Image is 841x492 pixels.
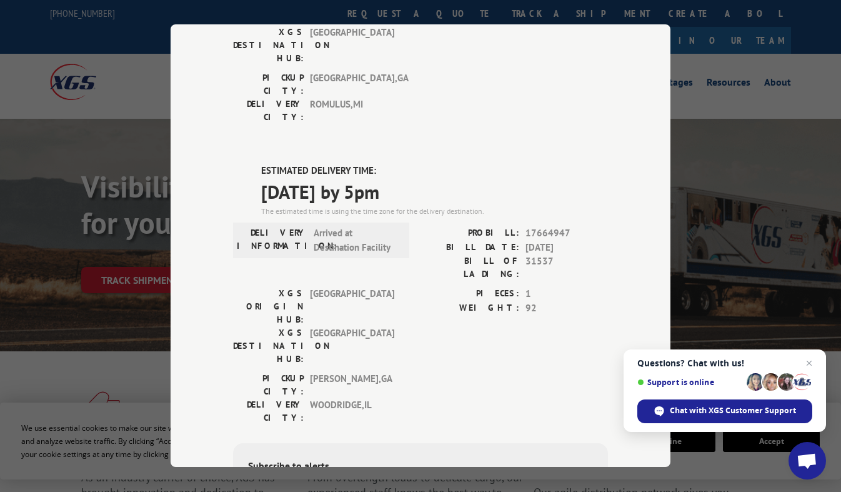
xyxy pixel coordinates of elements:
[525,254,608,281] span: 31537
[261,206,608,217] div: The estimated time is using the time zone for the delivery destination.
[525,301,608,316] span: 92
[233,26,304,65] label: XGS DESTINATION HUB:
[525,287,608,301] span: 1
[233,372,304,398] label: PICKUP CITY:
[420,254,519,281] label: BILL OF LADING:
[310,26,394,65] span: [GEOGRAPHIC_DATA]
[233,398,304,424] label: DELIVERY CITY:
[670,405,796,416] span: Chat with XGS Customer Support
[525,241,608,255] span: [DATE]
[314,226,398,254] span: Arrived at Destination Facility
[310,398,394,424] span: WOODRIDGE , IL
[233,98,304,124] label: DELIVERY CITY:
[637,378,742,387] span: Support is online
[420,301,519,316] label: WEIGHT:
[237,226,307,254] label: DELIVERY INFORMATION:
[310,287,394,326] span: [GEOGRAPHIC_DATA]
[310,372,394,398] span: [PERSON_NAME] , GA
[310,71,394,98] span: [GEOGRAPHIC_DATA] , GA
[789,442,826,479] div: Open chat
[261,178,608,206] span: [DATE] by 5pm
[248,458,593,476] div: Subscribe to alerts
[310,98,394,124] span: ROMULUS , MI
[637,399,812,423] div: Chat with XGS Customer Support
[525,226,608,241] span: 17664947
[420,226,519,241] label: PROBILL:
[233,326,304,366] label: XGS DESTINATION HUB:
[233,71,304,98] label: PICKUP CITY:
[420,241,519,255] label: BILL DATE:
[233,287,304,326] label: XGS ORIGIN HUB:
[637,358,812,368] span: Questions? Chat with us!
[310,326,394,366] span: [GEOGRAPHIC_DATA]
[420,287,519,301] label: PIECES:
[261,164,608,178] label: ESTIMATED DELIVERY TIME:
[802,356,817,371] span: Close chat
